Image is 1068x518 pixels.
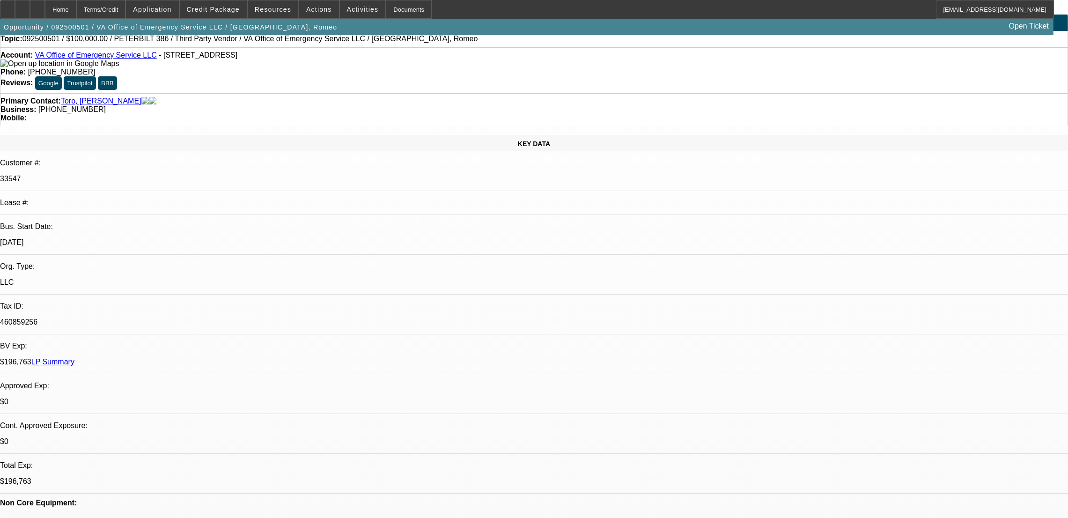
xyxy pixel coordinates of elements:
a: LP Summary [31,358,74,366]
button: Activities [340,0,386,18]
img: Open up location in Google Maps [0,59,119,68]
span: - [STREET_ADDRESS] [159,51,237,59]
span: Actions [306,6,332,13]
strong: Mobile: [0,114,27,122]
strong: Topic: [0,35,22,43]
a: Open Ticket [1005,18,1053,34]
button: Google [35,76,62,90]
span: Resources [255,6,291,13]
img: facebook-icon.png [141,97,149,105]
span: KEY DATA [518,140,550,148]
span: Opportunity / 092500501 / VA Office of Emergency Service LLC / [GEOGRAPHIC_DATA], Romeo [4,23,337,31]
button: Resources [248,0,298,18]
span: 092500501 / $100,000.00 / PETERBILT 386 / Third Party Vendor / VA Office of Emergency Service LLC... [22,35,478,43]
button: Application [126,0,178,18]
strong: Business: [0,105,36,113]
strong: Account: [0,51,33,59]
a: VA Office of Emergency Service LLC [35,51,157,59]
button: Trustpilot [64,76,96,90]
strong: Reviews: [0,79,33,87]
a: Toro, [PERSON_NAME] [61,97,141,105]
strong: Primary Contact: [0,97,61,105]
button: Credit Package [180,0,247,18]
a: View Google Maps [0,59,119,67]
span: Application [133,6,171,13]
button: BBB [98,76,117,90]
strong: Phone: [0,68,26,76]
span: Credit Package [187,6,240,13]
span: Activities [347,6,379,13]
button: Actions [299,0,339,18]
span: [PHONE_NUMBER] [28,68,96,76]
span: [PHONE_NUMBER] [38,105,106,113]
img: linkedin-icon.png [149,97,156,105]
